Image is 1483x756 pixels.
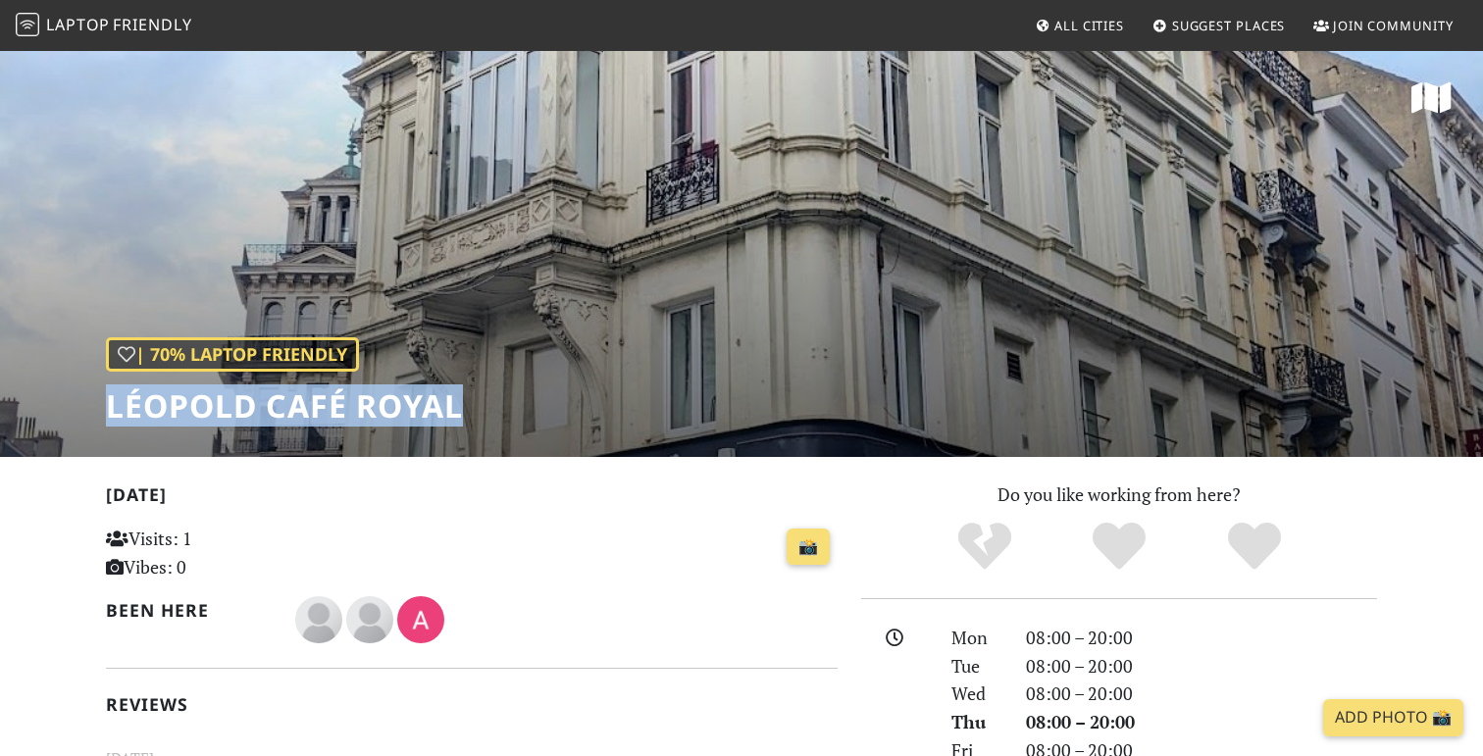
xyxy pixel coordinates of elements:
span: Join Community [1333,17,1454,34]
div: Mon [940,624,1014,652]
a: Join Community [1305,8,1461,43]
div: 08:00 – 20:00 [1014,652,1389,680]
span: Laptop [46,14,110,35]
div: | 70% Laptop Friendly [106,337,359,372]
h2: Been here [106,600,272,621]
div: Tue [940,652,1014,680]
img: blank-535327c66bd565773addf3077783bbfce4b00ec00e9fd257753287c682c7fa38.png [346,596,393,643]
div: 08:00 – 20:00 [1014,624,1389,652]
div: Wed [940,680,1014,708]
a: Suggest Places [1145,8,1294,43]
a: All Cities [1027,8,1132,43]
span: Sofia Silva [295,606,346,630]
a: LaptopFriendly LaptopFriendly [16,9,192,43]
div: Yes [1051,520,1187,574]
h2: Reviews [106,694,838,715]
span: Suggest Places [1172,17,1286,34]
h1: Léopold Café Royal [106,387,463,425]
h2: [DATE] [106,484,838,513]
span: Friendly [113,14,191,35]
p: Do you like working from here? [861,480,1377,509]
div: 08:00 – 20:00 [1014,680,1389,708]
img: blank-535327c66bd565773addf3077783bbfce4b00ec00e9fd257753287c682c7fa38.png [295,596,342,643]
span: All Cities [1054,17,1124,34]
div: Definitely! [1187,520,1322,574]
span: Alma Kaurāte [397,606,444,630]
span: Mustafa Derdiyok [346,606,397,630]
a: 📸 [787,529,830,566]
div: No [917,520,1052,574]
img: 4031-alma.jpg [397,596,444,643]
div: 08:00 – 20:00 [1014,708,1389,736]
p: Visits: 1 Vibes: 0 [106,525,334,581]
div: Thu [940,708,1014,736]
img: LaptopFriendly [16,13,39,36]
